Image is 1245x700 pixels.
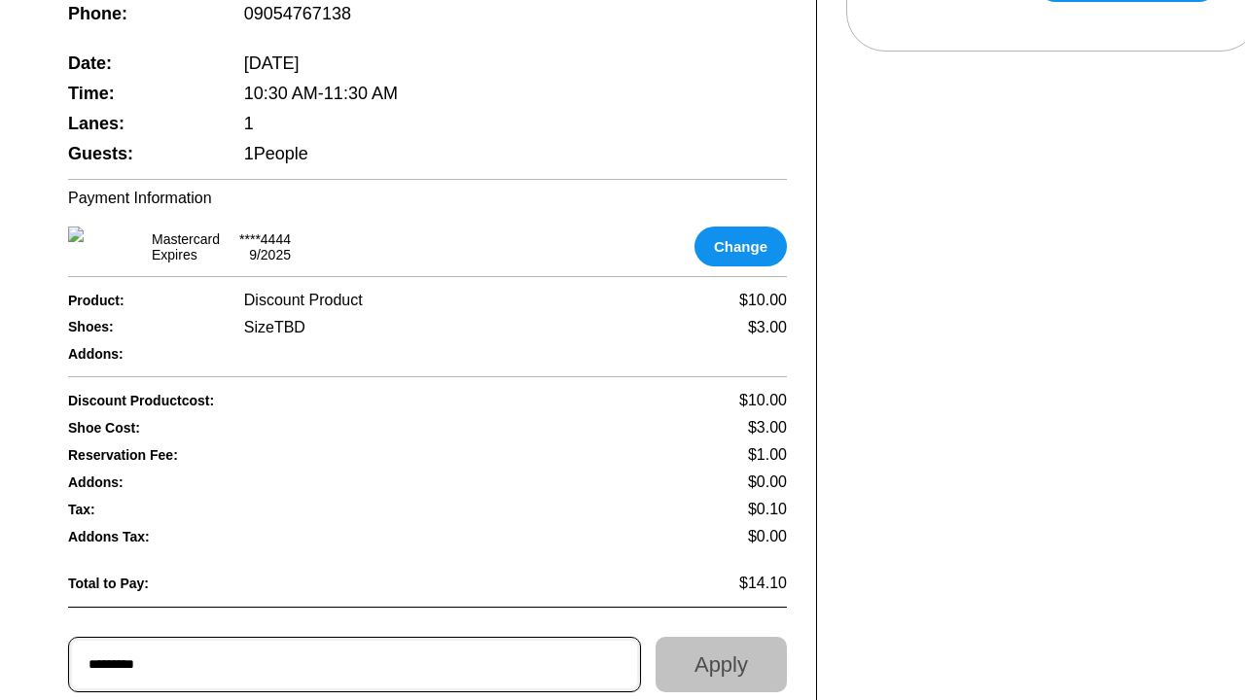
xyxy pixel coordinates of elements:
span: Reservation Fee: [68,447,428,463]
span: $0.00 [748,473,787,491]
span: Discount Product [244,292,363,309]
span: $3.00 [748,419,787,437]
span: Total to Pay: [68,576,212,591]
div: mastercard [152,231,220,247]
div: Size TBD [244,319,305,336]
span: $0.10 [748,501,787,518]
div: 9 / 2025 [249,247,291,262]
span: Shoes: [68,319,212,334]
span: 1 [244,114,254,134]
span: Shoe Cost: [68,420,212,436]
div: Payment Information [68,190,787,207]
div: Expires [152,247,197,262]
span: Time: [68,84,212,104]
span: Phone: [68,4,212,24]
span: Addons: [68,346,212,362]
span: [DATE] [244,53,300,74]
span: $1.00 [748,446,787,464]
span: 1 People [244,144,308,164]
span: Discount Product cost: [68,393,428,408]
span: Date: [68,53,212,74]
span: $10.00 [739,292,787,309]
span: 10:30 AM - 11:30 AM [244,84,398,104]
button: Change [694,227,787,266]
div: $3.00 [748,319,787,336]
span: Addons: [68,474,212,490]
span: Product: [68,293,212,308]
span: 09054767138 [244,4,351,24]
span: $14.10 [739,575,787,592]
span: Guests: [68,144,212,164]
span: $10.00 [739,392,787,409]
img: card [68,227,132,266]
span: Lanes: [68,114,212,134]
span: $0.00 [748,528,787,545]
span: Addons Tax: [68,529,212,544]
button: Apply [656,637,787,692]
span: Tax: [68,502,212,517]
